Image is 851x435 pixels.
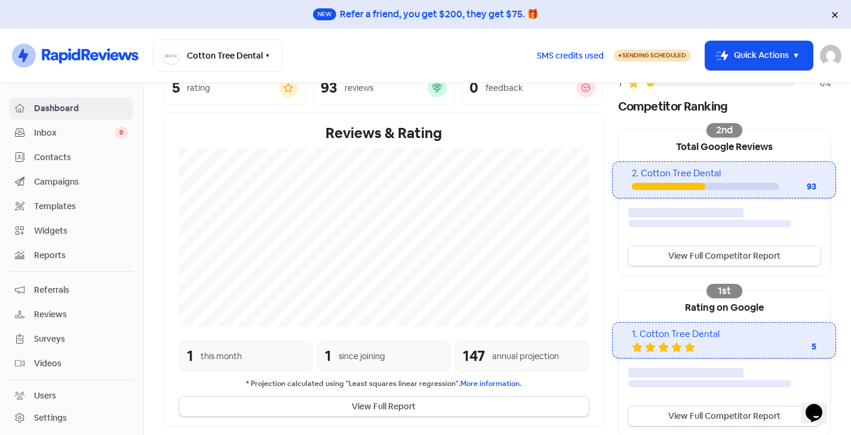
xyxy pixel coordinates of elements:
[34,102,128,115] span: Dashboard
[115,127,128,139] span: 0
[10,146,133,169] a: Contacts
[614,48,691,63] a: Sending Scheduled
[10,171,133,193] a: Campaigns
[492,350,559,363] div: annual projection
[705,41,813,70] button: Quick Actions
[769,341,816,353] div: 5
[463,345,485,367] div: 147
[340,7,539,22] div: Refer a friend, you get $200, they get $75. 🎁
[164,71,306,105] a: 5rating
[628,246,821,266] a: View Full Competitor Report
[820,45,841,66] img: User
[34,284,128,296] span: Referrals
[10,195,133,217] a: Templates
[10,97,133,120] a: Dashboard
[153,39,282,72] button: Cotton Tree Dental
[10,385,133,407] a: Users
[172,81,180,95] div: 5
[187,82,210,94] div: rating
[10,407,133,429] a: Settings
[325,345,331,367] div: 1
[795,77,831,90] div: 0%
[460,379,521,388] a: More information.
[537,50,604,62] span: SMS credits used
[313,8,336,20] span: New
[10,353,133,375] a: Videos
[706,284,742,298] div: 1st
[628,406,821,426] a: View Full Competitor Report
[622,51,686,59] span: Sending Scheduled
[619,291,830,322] div: Rating on Google
[10,279,133,301] a: Referrals
[462,71,603,105] a: 0feedback
[201,350,242,363] div: this month
[10,328,133,350] a: Surveys
[179,397,589,416] button: View Full Report
[618,76,628,90] div: 1
[339,350,385,363] div: since joining
[34,333,128,345] span: Surveys
[527,48,614,61] a: SMS credits used
[34,225,128,237] span: Widgets
[179,378,589,390] small: * Projection calculated using "Least squares linear regression".
[34,412,67,424] div: Settings
[10,220,133,242] a: Widgets
[486,82,523,94] div: feedback
[706,123,742,137] div: 2nd
[34,308,128,321] span: Reviews
[321,81,337,95] div: 93
[10,122,133,144] a: Inbox 0
[34,176,128,188] span: Campaigns
[313,71,454,105] a: 93reviews
[34,127,115,139] span: Inbox
[619,130,830,161] div: Total Google Reviews
[34,200,128,213] span: Templates
[34,357,128,370] span: Videos
[10,244,133,266] a: Reports
[801,387,839,423] iframe: chat widget
[345,82,373,94] div: reviews
[632,167,816,180] div: 2. Cotton Tree Dental
[179,122,589,144] div: Reviews & Rating
[632,327,816,341] div: 1. Cotton Tree Dental
[779,180,817,193] div: 93
[469,81,478,95] div: 0
[187,345,193,367] div: 1
[10,304,133,326] a: Reviews
[34,249,128,262] span: Reports
[618,97,831,115] div: Competitor Ranking
[34,390,56,402] div: Users
[34,151,128,164] span: Contacts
